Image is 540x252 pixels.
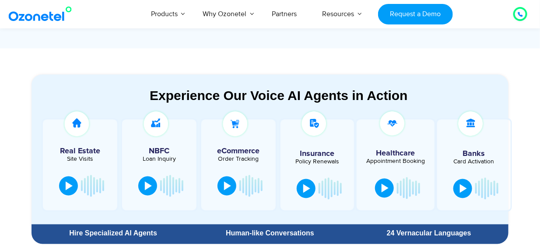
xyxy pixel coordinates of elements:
[126,156,192,162] div: Loan Inquiry
[47,156,113,162] div: Site Visits
[47,148,113,155] h5: Real Estate
[206,148,271,155] h5: eCommerce
[126,148,192,155] h5: NBFC
[363,159,428,165] div: Appointment Booking
[36,230,190,237] div: Hire Specialized AI Agents
[378,4,453,24] a: Request a Demo
[40,88,517,103] div: Experience Our Voice AI Agents in Action
[354,230,504,237] div: 24 Vernacular Languages
[442,150,506,158] h5: Banks
[195,230,345,237] div: Human-like Conversations
[206,156,271,162] div: Order Tracking
[285,150,350,158] h5: Insurance
[442,159,506,165] div: Card Activation
[285,159,350,165] div: Policy Renewals
[363,150,428,158] h5: Healthcare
